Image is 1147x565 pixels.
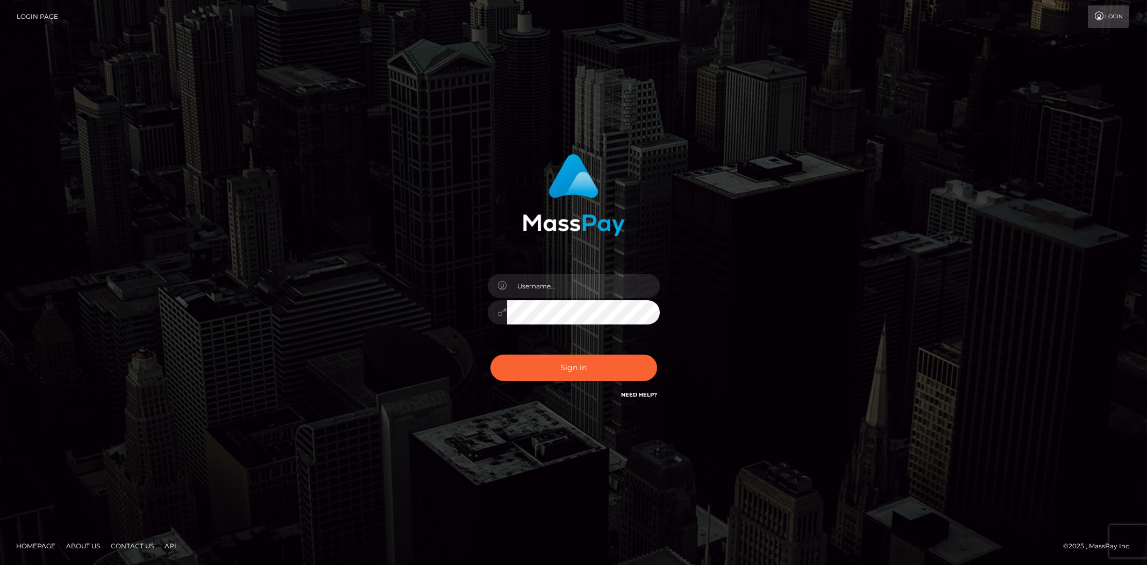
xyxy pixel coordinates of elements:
[507,274,660,298] input: Username...
[17,5,58,28] a: Login Page
[523,154,625,236] img: MassPay Login
[1063,540,1139,552] div: © 2025 , MassPay Inc.
[621,391,657,398] a: Need Help?
[160,538,181,554] a: API
[490,355,657,381] button: Sign in
[12,538,60,554] a: Homepage
[1088,5,1129,28] a: Login
[62,538,104,554] a: About Us
[106,538,158,554] a: Contact Us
